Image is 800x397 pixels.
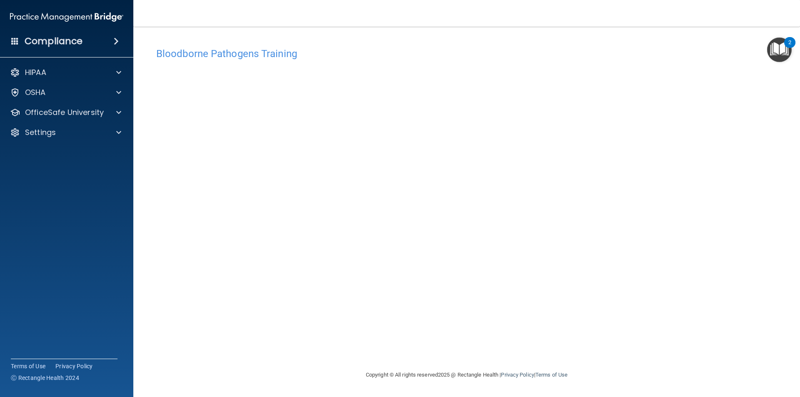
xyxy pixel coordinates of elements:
[10,127,121,137] a: Settings
[788,42,791,53] div: 2
[315,362,619,388] div: Copyright © All rights reserved 2025 @ Rectangle Health | |
[535,372,567,378] a: Terms of Use
[501,372,534,378] a: Privacy Policy
[156,48,777,59] h4: Bloodborne Pathogens Training
[11,374,79,382] span: Ⓒ Rectangle Health 2024
[25,35,82,47] h4: Compliance
[10,107,121,117] a: OfficeSafe University
[25,107,104,117] p: OfficeSafe University
[55,362,93,370] a: Privacy Policy
[25,127,56,137] p: Settings
[10,87,121,97] a: OSHA
[25,67,46,77] p: HIPAA
[10,67,121,77] a: HIPAA
[25,87,46,97] p: OSHA
[156,64,777,320] iframe: bbp
[767,37,792,62] button: Open Resource Center, 2 new notifications
[11,362,45,370] a: Terms of Use
[10,9,123,25] img: PMB logo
